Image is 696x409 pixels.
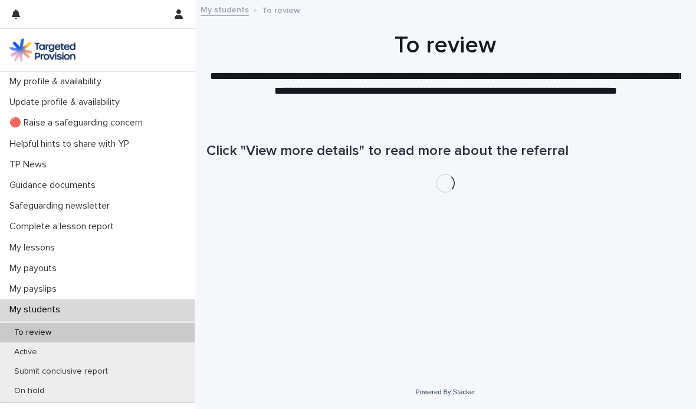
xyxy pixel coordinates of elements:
[415,388,475,395] a: Powered By Stacker
[5,347,47,357] p: Active
[5,283,66,295] p: My payslips
[5,76,111,87] p: My profile & availability
[5,117,152,128] p: 🔴 Raise a safeguarding concern
[206,31,684,60] h1: To review
[5,263,66,274] p: My payouts
[206,143,684,160] h1: Click "View more details" to read more about the referral
[5,138,139,150] p: Helpful hints to share with YP
[5,159,56,170] p: TP News
[5,200,119,212] p: Safeguarding newsletter
[262,3,300,16] p: To review
[5,97,129,108] p: Update profile & availability
[5,221,123,232] p: Complete a lesson report
[5,386,54,396] p: On hold
[5,242,64,253] p: My lessons
[9,38,75,62] img: M5nRWzHhSzIhMunXDL62
[5,328,61,338] p: To review
[5,304,70,315] p: My students
[201,2,249,16] a: My students
[5,180,105,191] p: Guidance documents
[5,367,117,377] p: Submit conclusive report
